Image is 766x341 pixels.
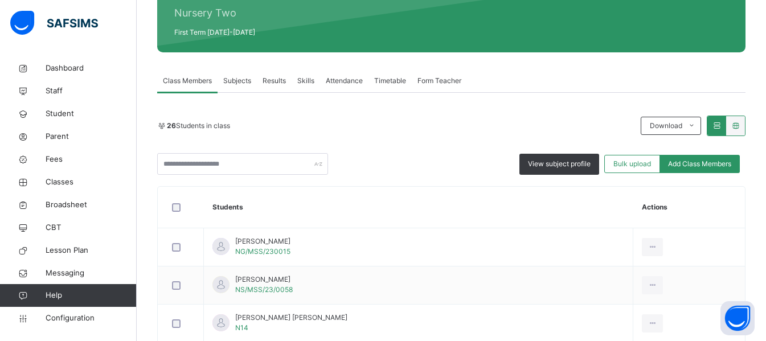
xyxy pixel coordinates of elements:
span: [PERSON_NAME] [235,236,290,246]
span: Messaging [46,268,137,279]
span: Download [650,121,682,131]
span: [PERSON_NAME] [235,274,293,285]
span: Classes [46,176,137,188]
button: Open asap [720,301,755,335]
span: Configuration [46,313,136,324]
span: Dashboard [46,63,137,74]
span: Skills [297,76,314,86]
span: View subject profile [528,159,591,169]
span: Help [46,290,136,301]
span: Bulk upload [613,159,651,169]
span: Fees [46,154,137,165]
span: Student [46,108,137,120]
span: [PERSON_NAME] [PERSON_NAME] [235,313,347,323]
span: Timetable [374,76,406,86]
span: Parent [46,131,137,142]
span: Staff [46,85,137,97]
span: Add Class Members [668,159,731,169]
th: Actions [633,187,745,228]
th: Students [204,187,633,228]
span: Attendance [326,76,363,86]
span: N14 [235,323,248,332]
span: Lesson Plan [46,245,137,256]
span: Students in class [167,121,230,131]
span: Class Members [163,76,212,86]
span: NS/MSS/23/0058 [235,285,293,294]
span: Broadsheet [46,199,137,211]
b: 26 [167,121,176,130]
span: Subjects [223,76,251,86]
span: NG/MSS/230015 [235,247,290,256]
img: safsims [10,11,98,35]
span: CBT [46,222,137,233]
span: Form Teacher [417,76,461,86]
span: Results [263,76,286,86]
